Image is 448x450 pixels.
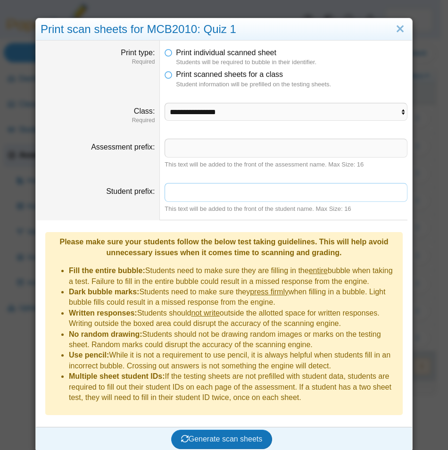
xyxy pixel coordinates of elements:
[69,350,398,371] li: While it is not a requirement to use pencil, it is always helpful when students fill in an incorr...
[69,329,398,350] li: Students should not be drawing random images or marks on the testing sheet. Random marks could di...
[165,205,407,213] div: This text will be added to the front of the student name. Max Size: 16
[176,80,407,89] dfn: Student information will be prefilled on the testing sheets.
[41,117,155,125] dfn: Required
[309,267,328,275] u: entire
[191,309,219,317] u: not write
[69,330,142,338] b: No random drawing:
[134,107,155,115] label: Class
[69,287,398,308] li: Students need to make sure they when filling in a bubble. Light bubble fills could result in a mi...
[41,58,155,66] dfn: Required
[36,18,412,41] div: Print scan sheets for MCB2010: Quiz 1
[106,187,155,195] label: Student prefix
[91,143,155,151] label: Assessment prefix
[171,430,273,449] button: Generate scan sheets
[393,21,407,37] a: Close
[59,238,388,256] b: Please make sure your students follow the below test taking guidelines. This will help avoid unne...
[250,288,289,296] u: press firmly
[165,160,407,169] div: This text will be added to the front of the assessment name. Max Size: 16
[69,371,398,403] li: If the testing sheets are not prefilled with student data, students are required to fill out thei...
[121,49,155,57] label: Print type
[176,70,283,78] span: Print scanned sheets for a class
[181,435,263,443] span: Generate scan sheets
[69,266,398,287] li: Students need to make sure they are filling in the bubble when taking a test. Failure to fill in ...
[176,49,276,57] span: Print individual scanned sheet
[69,372,165,380] b: Multiple sheet student IDs:
[69,351,109,359] b: Use pencil:
[176,58,407,67] dfn: Students will be required to bubble in their identifier.
[69,309,137,317] b: Written responses:
[69,308,398,329] li: Students should outside the allotted space for written responses. Writing outside the boxed area ...
[69,288,139,296] b: Dark bubble marks:
[69,267,145,275] b: Fill the entire bubble:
